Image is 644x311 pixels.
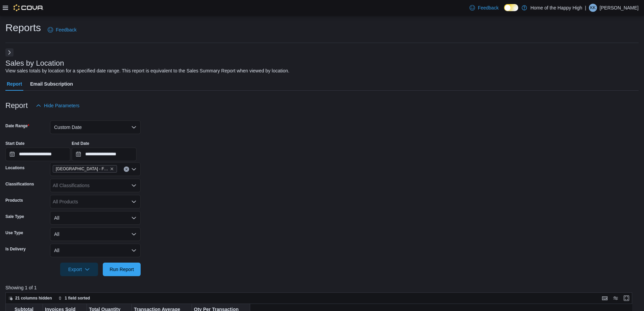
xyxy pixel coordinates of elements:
[30,77,73,91] span: Email Subscription
[53,165,117,173] span: Saskatoon - City Park - Fire & Flower
[5,181,34,187] label: Classifications
[45,23,79,37] a: Feedback
[7,77,22,91] span: Report
[15,295,52,301] span: 21 columns hidden
[6,294,55,302] button: 21 columns hidden
[601,294,609,302] button: Keyboard shortcuts
[585,4,586,12] p: |
[55,294,93,302] button: 1 field sorted
[56,26,76,33] span: Feedback
[110,266,134,273] span: Run Report
[589,4,597,12] div: Kalvin Keys
[131,183,137,188] button: Open list of options
[103,263,141,276] button: Run Report
[5,21,41,35] h1: Reports
[590,4,596,12] span: KK
[5,214,24,219] label: Sale Type
[56,165,109,172] span: [GEOGRAPHIC_DATA] - Fire & Flower
[5,48,14,57] button: Next
[50,120,141,134] button: Custom Date
[5,141,25,146] label: Start Date
[5,230,23,236] label: Use Type
[622,294,630,302] button: Enter fullscreen
[72,141,89,146] label: End Date
[14,4,44,11] img: Cova
[110,167,114,171] button: Remove Saskatoon - City Park - Fire & Flower from selection in this group
[64,263,94,276] span: Export
[530,4,582,12] p: Home of the Happy High
[612,294,620,302] button: Display options
[50,244,141,257] button: All
[5,148,70,161] input: Press the down key to open a popover containing a calendar.
[600,4,639,12] p: [PERSON_NAME]
[5,284,639,291] p: Showing 1 of 1
[478,4,498,11] span: Feedback
[131,199,137,204] button: Open list of options
[5,165,25,171] label: Locations
[50,227,141,241] button: All
[5,102,28,110] h3: Report
[50,211,141,225] button: All
[467,1,501,15] a: Feedback
[5,123,29,129] label: Date Range
[5,246,26,252] label: Is Delivery
[5,67,289,74] div: View sales totals by location for a specified date range. This report is equivalent to the Sales ...
[72,148,137,161] input: Press the down key to open a popover containing a calendar.
[5,59,64,67] h3: Sales by Location
[504,4,518,11] input: Dark Mode
[44,102,79,109] span: Hide Parameters
[65,295,90,301] span: 1 field sorted
[124,166,129,172] button: Clear input
[131,166,137,172] button: Open list of options
[5,198,23,203] label: Products
[33,99,82,112] button: Hide Parameters
[60,263,98,276] button: Export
